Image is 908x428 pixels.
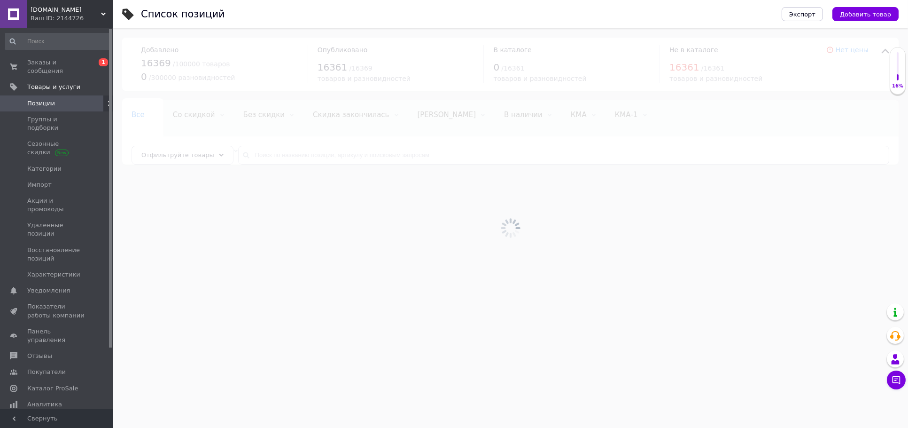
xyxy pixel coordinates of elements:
[99,58,108,66] span: 1
[789,11,815,18] span: Экспорт
[27,352,52,360] span: Отзывы
[27,181,52,189] span: Импорт
[27,246,87,263] span: Восстановление позиций
[840,11,891,18] span: Добавить товар
[31,14,113,23] div: Ваш ID: 2144726
[31,6,101,14] span: safetop.com.ua
[27,286,70,295] span: Уведомления
[782,7,823,21] button: Экспорт
[27,83,80,91] span: Товары и услуги
[27,140,87,157] span: Сезонные скидки
[27,368,66,376] span: Покупатели
[27,165,62,173] span: Категории
[832,7,899,21] button: Добавить товар
[890,83,905,89] div: 16%
[27,327,87,344] span: Панель управления
[27,197,87,214] span: Акции и промокоды
[887,371,906,389] button: Чат с покупателем
[27,58,87,75] span: Заказы и сообщения
[5,33,110,50] input: Поиск
[27,115,87,132] span: Группы и подборки
[27,221,87,238] span: Удаленные позиции
[141,9,225,19] div: Список позиций
[27,384,78,393] span: Каталог ProSale
[27,400,62,409] span: Аналитика
[27,99,55,108] span: Позиции
[27,270,80,279] span: Характеристики
[27,302,87,319] span: Показатели работы компании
